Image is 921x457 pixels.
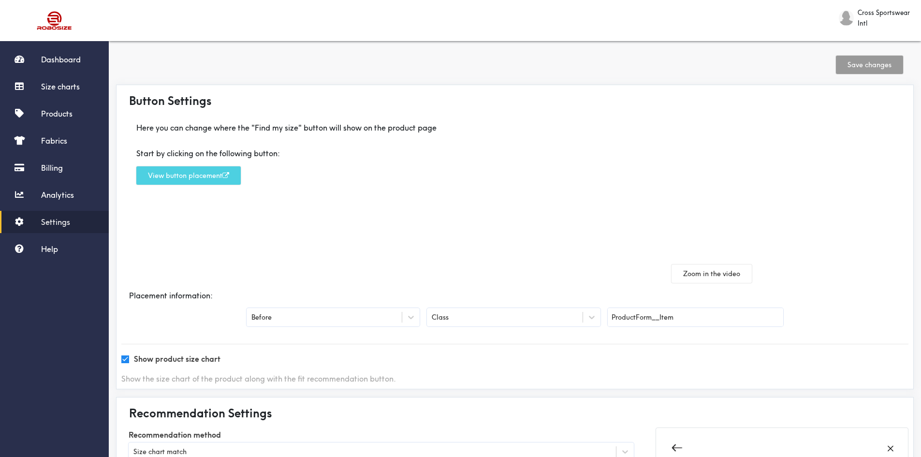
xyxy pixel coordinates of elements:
[251,312,272,323] div: Before
[836,56,903,74] button: Save changes
[41,82,80,91] span: Size charts
[129,428,634,442] label: Recommendation method
[121,402,908,424] div: Recommendation Settings
[672,265,752,283] button: Zoom in the video
[41,244,58,254] span: Help
[133,446,187,457] div: Size chart match
[41,217,70,227] span: Settings
[136,148,500,159] div: Start by clicking on the following button:
[608,308,783,326] input: Element class
[432,312,449,323] div: Class
[134,354,220,364] label: Show product size chart
[18,7,91,34] img: Robosize
[121,90,908,111] div: Button Settings
[129,115,508,141] div: Here you can change where the "Find my size" button will show on the product page
[41,55,81,64] span: Dashboard
[136,166,241,185] button: View button placement
[41,163,63,173] span: Billing
[121,283,908,309] div: Placement information:
[121,374,908,384] div: Show the size chart of the product along with the fit recommendation button.
[839,10,854,26] img: Cross Sportswear Intl
[41,136,67,146] span: Fabrics
[41,190,74,200] span: Analytics
[617,115,806,257] iframe: Robosize: How to change button placement on product page
[858,7,911,29] span: Cross Sportswear Intl
[41,109,73,118] span: Products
